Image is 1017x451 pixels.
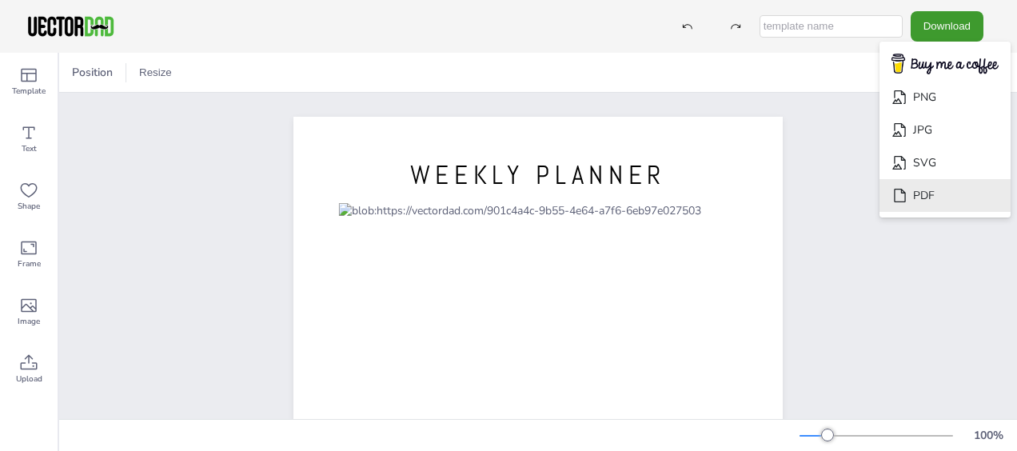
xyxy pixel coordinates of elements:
[12,85,46,98] span: Template
[69,65,116,80] span: Position
[26,14,116,38] img: VectorDad-1.png
[22,142,37,155] span: Text
[881,49,1009,80] img: buymecoffee.png
[133,60,178,86] button: Resize
[969,428,1007,443] div: 100 %
[18,257,41,270] span: Frame
[879,146,1011,179] li: SVG
[911,11,983,41] button: Download
[879,81,1011,114] li: PNG
[410,158,666,192] span: WEEKLY PLANNER
[879,42,1011,218] ul: Download
[879,114,1011,146] li: JPG
[760,15,903,38] input: template name
[18,315,40,328] span: Image
[879,179,1011,212] li: PDF
[16,373,42,385] span: Upload
[18,200,40,213] span: Shape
